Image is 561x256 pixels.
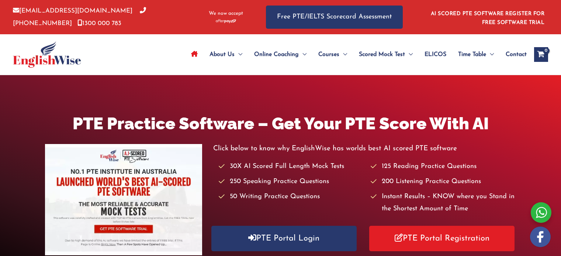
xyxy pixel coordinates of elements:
img: pte-institute-main [45,144,202,255]
span: Time Table [458,42,486,67]
a: [PHONE_NUMBER] [13,8,146,26]
img: white-facebook.png [530,227,551,247]
a: About UsMenu Toggle [204,42,248,67]
span: Menu Toggle [235,42,242,67]
span: We now accept [209,10,243,17]
a: 1300 000 783 [77,20,121,27]
img: Afterpay-Logo [216,19,236,23]
a: ELICOS [419,42,452,67]
li: 250 Speaking Practice Questions [219,176,364,188]
a: View Shopping Cart, empty [534,47,548,62]
span: Contact [506,42,527,67]
nav: Site Navigation: Main Menu [185,42,527,67]
a: PTE Portal Login [211,226,357,251]
a: Time TableMenu Toggle [452,42,500,67]
li: 30X AI Scored Full Length Mock Tests [219,161,364,173]
span: Menu Toggle [405,42,413,67]
span: Menu Toggle [339,42,347,67]
span: ELICOS [425,42,446,67]
a: Online CoachingMenu Toggle [248,42,312,67]
a: CoursesMenu Toggle [312,42,353,67]
p: Click below to know why EnglishWise has worlds best AI scored PTE software [213,143,516,155]
aside: Header Widget 1 [426,5,548,29]
h1: PTE Practice Software – Get Your PTE Score With AI [45,112,516,135]
img: cropped-ew-logo [13,41,81,68]
a: [EMAIL_ADDRESS][DOMAIN_NAME] [13,8,132,14]
span: Courses [318,42,339,67]
a: AI SCORED PTE SOFTWARE REGISTER FOR FREE SOFTWARE TRIAL [431,11,545,25]
span: Menu Toggle [299,42,307,67]
span: Scored Mock Test [359,42,405,67]
a: Scored Mock TestMenu Toggle [353,42,419,67]
span: Online Coaching [254,42,299,67]
li: 50 Writing Practice Questions [219,191,364,203]
a: PTE Portal Registration [369,226,515,251]
a: Free PTE/IELTS Scorecard Assessment [266,6,403,29]
span: Menu Toggle [486,42,494,67]
li: Instant Results – KNOW where you Stand in the Shortest Amount of Time [371,191,516,215]
a: Contact [500,42,527,67]
li: 125 Reading Practice Questions [371,161,516,173]
span: About Us [209,42,235,67]
li: 200 Listening Practice Questions [371,176,516,188]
